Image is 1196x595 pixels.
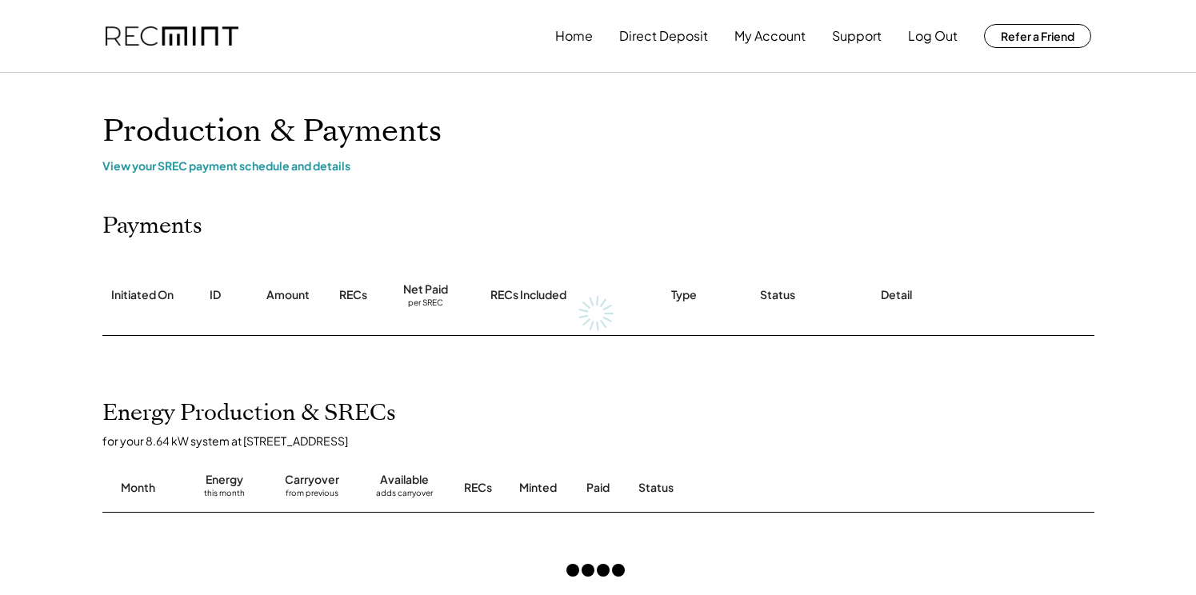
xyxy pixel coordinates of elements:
[408,297,443,309] div: per SREC
[586,480,610,496] div: Paid
[908,20,958,52] button: Log Out
[555,20,593,52] button: Home
[286,488,338,504] div: from previous
[102,213,202,240] h2: Payments
[121,480,155,496] div: Month
[984,24,1091,48] button: Refer a Friend
[102,400,396,427] h2: Energy Production & SRECs
[671,287,697,303] div: Type
[111,287,174,303] div: Initiated On
[619,20,708,52] button: Direct Deposit
[403,282,448,297] div: Net Paid
[376,488,433,504] div: adds carryover
[734,20,806,52] button: My Account
[266,287,310,303] div: Amount
[881,287,912,303] div: Detail
[285,472,339,488] div: Carryover
[760,287,795,303] div: Status
[102,113,1094,150] h1: Production & Payments
[106,26,238,46] img: recmint-logotype%403x.png
[204,488,245,504] div: this month
[102,158,1094,173] div: View your SREC payment schedule and details
[210,287,221,303] div: ID
[638,480,910,496] div: Status
[339,287,367,303] div: RECs
[206,472,243,488] div: Energy
[102,433,1110,448] div: for your 8.64 kW system at [STREET_ADDRESS]
[490,287,566,303] div: RECs Included
[832,20,882,52] button: Support
[464,480,492,496] div: RECs
[380,472,429,488] div: Available
[519,480,557,496] div: Minted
